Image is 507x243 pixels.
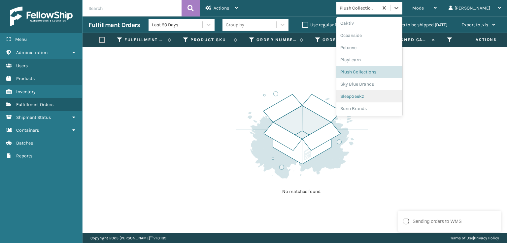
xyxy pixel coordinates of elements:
label: Fulfillment Order Id [124,37,164,43]
span: Batches [16,140,33,146]
label: Product SKU [190,37,230,43]
div: PlayLearn [336,54,402,66]
div: Plush Collections [340,5,379,12]
img: logo [10,7,73,26]
span: Export to .xls [461,22,488,28]
span: Administration [16,50,48,55]
div: Oaktiv [336,17,402,29]
h3: Fulfillment Orders [88,21,140,29]
span: Reports [16,153,32,159]
div: Oceanside [336,29,402,41]
span: Fulfillment Orders [16,102,53,107]
span: Mode [412,5,424,11]
label: Assigned Carrier Service [389,37,428,43]
p: Copyright 2023 [PERSON_NAME]™ v 1.0.189 [90,233,166,243]
div: Last 90 Days [152,21,203,28]
div: Sky Blue Brands [336,78,402,90]
div: Group by [226,21,244,28]
span: Menu [15,37,27,42]
div: Sunn Brands [336,102,402,115]
span: Actions [455,34,501,45]
span: Shipment Status [16,115,51,120]
div: Plush Collections [336,66,402,78]
div: SleepGeekz [336,90,402,102]
span: Containers [16,127,39,133]
label: Order Number [256,37,296,43]
div: Petcove [336,41,402,54]
label: Use regular Palletizing mode [302,22,370,28]
label: Order Date [322,37,362,43]
span: Inventory [16,89,36,94]
span: Users [16,63,28,68]
label: Orders to be shipped [DATE] [384,22,448,28]
span: Products [16,76,35,81]
div: Sending orders to WMS [413,218,462,225]
span: Actions [214,5,229,11]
